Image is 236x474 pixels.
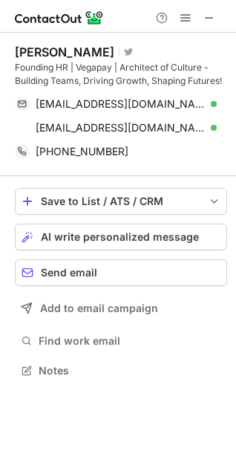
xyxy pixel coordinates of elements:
button: AI write personalized message [15,224,227,250]
span: Notes [39,364,221,377]
span: [PHONE_NUMBER] [36,145,128,158]
span: AI write personalized message [41,231,199,243]
div: Save to List / ATS / CRM [41,195,201,207]
span: Find work email [39,334,221,348]
button: save-profile-one-click [15,188,227,215]
span: Add to email campaign [40,302,158,314]
span: Send email [41,267,97,279]
button: Find work email [15,331,227,351]
img: ContactOut v5.3.10 [15,9,104,27]
button: Notes [15,360,227,381]
div: Founding HR | Vegapay | Architect of Culture - Building Teams, Driving Growth, Shaping Futures! [15,61,227,88]
div: [PERSON_NAME] [15,45,114,59]
button: Send email [15,259,227,286]
span: [EMAIL_ADDRESS][DOMAIN_NAME] [36,97,206,111]
button: Add to email campaign [15,295,227,322]
span: [EMAIL_ADDRESS][DOMAIN_NAME] [36,121,206,134]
